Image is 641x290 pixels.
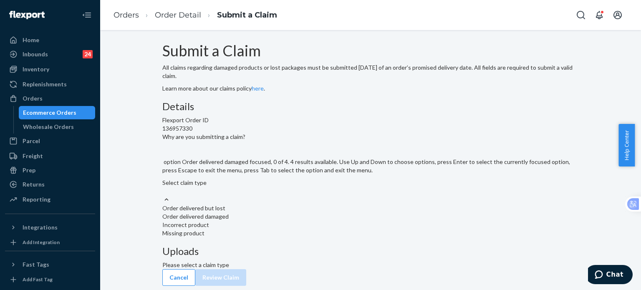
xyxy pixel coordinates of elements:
div: Missing product [162,229,579,237]
div: Add Fast Tag [23,276,53,283]
a: Add Fast Tag [5,275,95,285]
a: Add Integration [5,237,95,247]
a: Wholesale Orders [19,120,96,134]
a: Reporting [5,193,95,206]
input: Why are you submitting a claim? option Order delivered damaged focused, 0 of 4. 4 results availab... [162,187,163,195]
div: Returns [23,180,45,189]
iframe: Opens a widget where you can chat to one of our agents [588,265,633,286]
a: Orders [5,92,95,105]
button: Review Claim [195,269,246,286]
a: Inbounds24 [5,48,95,61]
h1: Submit a Claim [162,43,579,59]
a: Returns [5,178,95,191]
p: option Order delivered damaged focused, 0 of 4. 4 results available. Use Up and Down to choose op... [162,158,579,174]
p: Why are you submitting a claim? [162,133,579,141]
a: Parcel [5,134,95,148]
div: Incorrect product [162,221,579,229]
button: Close Navigation [78,7,95,23]
ol: breadcrumbs [107,3,284,28]
button: Open account menu [609,7,626,23]
h3: Details [162,101,579,112]
div: Replenishments [23,80,67,88]
div: Wholesale Orders [23,123,74,131]
a: here [252,85,264,92]
div: Flexport Order ID [162,116,579,124]
div: Add Integration [23,239,60,246]
div: Prep [23,166,35,174]
div: Fast Tags [23,260,49,269]
h3: Uploads [162,246,579,257]
div: Reporting [23,195,50,204]
div: Inbounds [23,50,48,58]
button: Cancel [162,269,195,286]
div: 24 [83,50,93,58]
button: Open notifications [591,7,608,23]
div: 136957330 [162,124,579,133]
div: Inventory [23,65,49,73]
a: Orders [114,10,139,20]
a: Inventory [5,63,95,76]
div: Select claim type [162,179,579,187]
img: Flexport logo [9,11,45,19]
button: Help Center [618,124,635,166]
a: Freight [5,149,95,163]
div: Integrations [23,223,58,232]
div: Home [23,36,39,44]
div: Order delivered damaged [162,212,579,221]
div: Orders [23,94,43,103]
p: All claims regarding damaged products or lost packages must be submitted [DATE] of an order’s pro... [162,63,579,80]
div: Order delivered but lost [162,204,579,212]
a: Replenishments [5,78,95,91]
button: Open Search Box [573,7,589,23]
div: Freight [23,152,43,160]
a: Order Detail [155,10,201,20]
a: Home [5,33,95,47]
a: Submit a Claim [217,10,277,20]
div: Parcel [23,137,40,145]
p: Learn more about our claims policy . [162,84,579,93]
button: Integrations [5,221,95,234]
a: Prep [5,164,95,177]
a: Ecommerce Orders [19,106,96,119]
p: Please select a claim type [162,261,579,269]
button: Fast Tags [5,258,95,271]
div: Ecommerce Orders [23,108,76,117]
